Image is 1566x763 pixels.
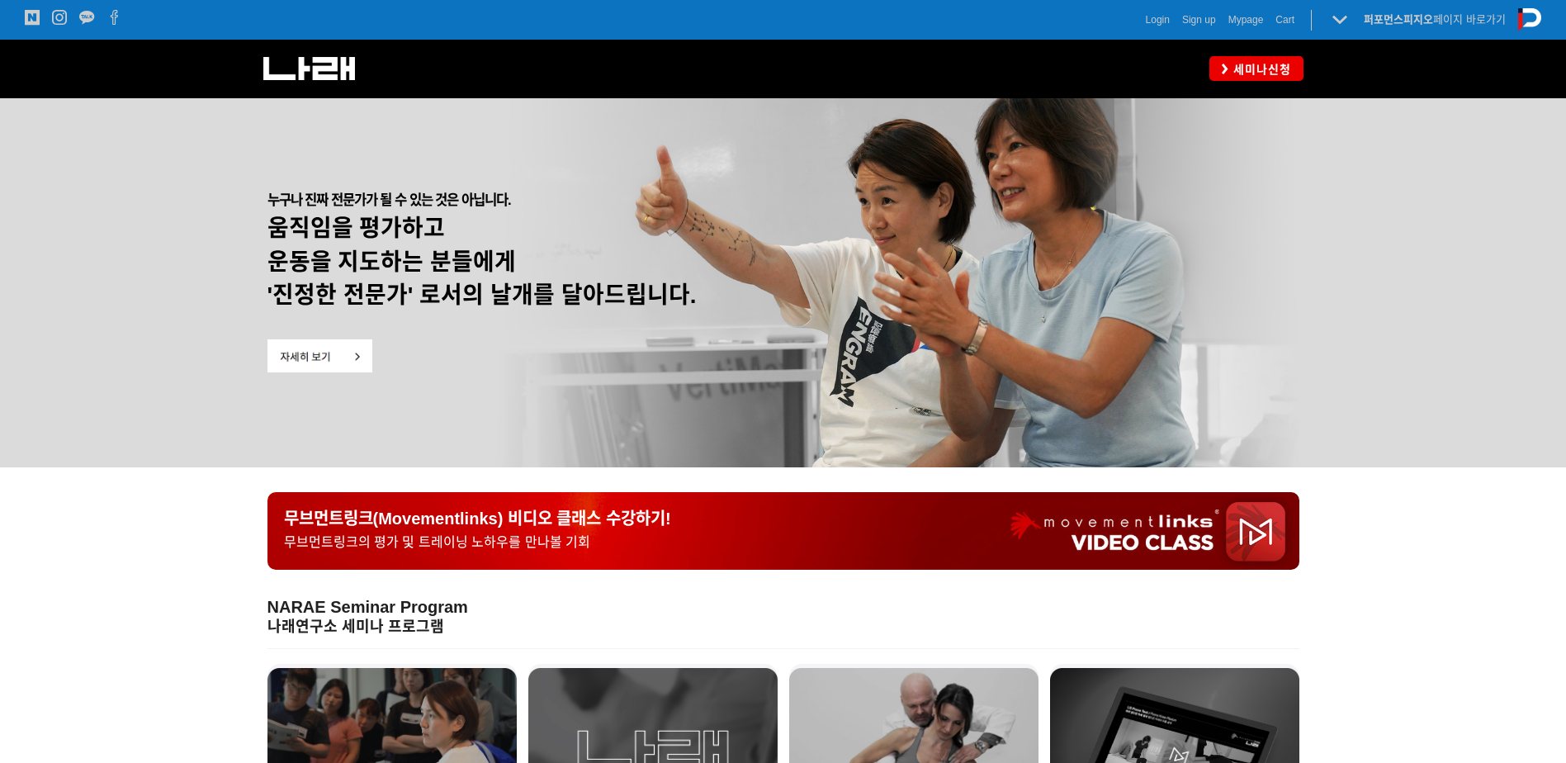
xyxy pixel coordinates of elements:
[1228,61,1291,78] span: 세미나신청
[267,282,697,308] span: '진정한 전문가' 로서의 날개를 달아드립니다.
[267,618,444,635] strong: 나래연구소 세미나 프로그램
[267,216,446,241] strong: 움직임을 평가하고
[1228,12,1264,28] a: Mypage
[267,598,468,616] span: NARAE Seminar Program
[1364,13,1506,26] a: 퍼포먼스피지오페이지 바로가기
[1146,12,1170,28] a: Login
[267,192,511,208] span: 누구나 진짜 전문가가 될 수 있는 것은 아닙니다.
[267,249,516,275] strong: 운동을 지도하는 분들에게
[267,492,1299,569] a: 무브먼트링크(Movementlinks) 비디오 클래스 수강하기!무브먼트링크의 평가 및 트레이닝 노하우를 만나볼 기회
[284,535,591,549] span: 무브먼트링크의 평가 및 트레이닝 노하우를 만나볼 기회
[1182,12,1216,28] a: Sign up
[1364,13,1433,26] strong: 퍼포먼스피지오
[284,509,671,528] span: 무브먼트링크(Movementlinks) 비디오 클래스 수강하기!
[267,339,372,372] img: 5ca3dfaf38ad5.png
[1209,56,1303,80] a: 세미나신청
[1275,12,1294,28] a: Cart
